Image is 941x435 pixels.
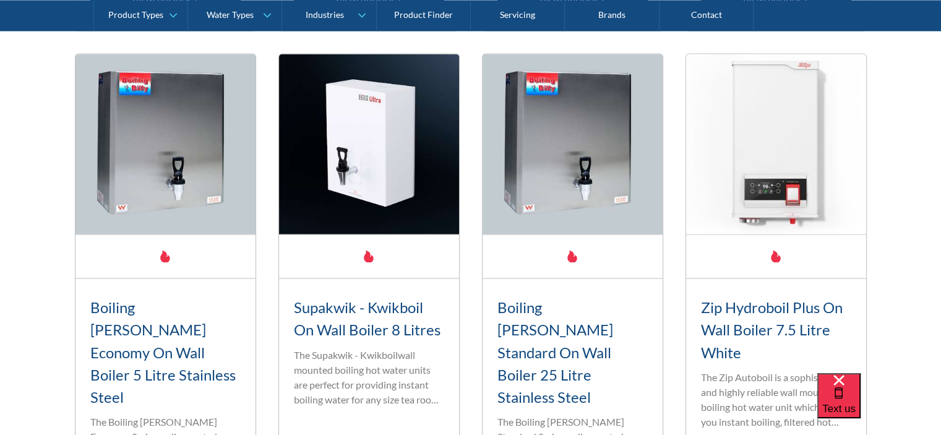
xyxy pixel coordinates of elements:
h3: Boiling [PERSON_NAME] Standard On Wall Boiler 25 Litre Stainless Steel [497,296,648,408]
p: The Supakwik - Kwikboilwall mounted boiling hot water units are perfect for providing instant boi... [294,347,444,407]
img: Zip Hydroboil Plus On Wall Boiler 7.5 Litre White [686,54,866,234]
img: Supakwik - Kwikboil On Wall Boiler 8 Litres [279,54,459,234]
h3: Boiling [PERSON_NAME] Economy On Wall Boiler 5 Litre Stainless Steel [90,296,241,408]
h3: Zip Hydroboil Plus On Wall Boiler 7.5 Litre White [701,296,851,363]
img: Boiling Billy Standard On Wall Boiler 25 Litre Stainless Steel [483,54,663,234]
h3: Supakwik - Kwikboil On Wall Boiler 8 Litres [294,296,444,341]
p: The Zip Autoboil is a sophisticated and highly reliable wall mounted boiling hot water unit which... [701,369,851,429]
img: Boiling Billy Economy On Wall Boiler 5 Litre Stainless Steel [75,54,256,234]
div: Product Types [108,10,163,20]
iframe: podium webchat widget bubble [817,373,941,435]
div: Water Types [207,10,254,20]
div: Industries [305,10,343,20]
